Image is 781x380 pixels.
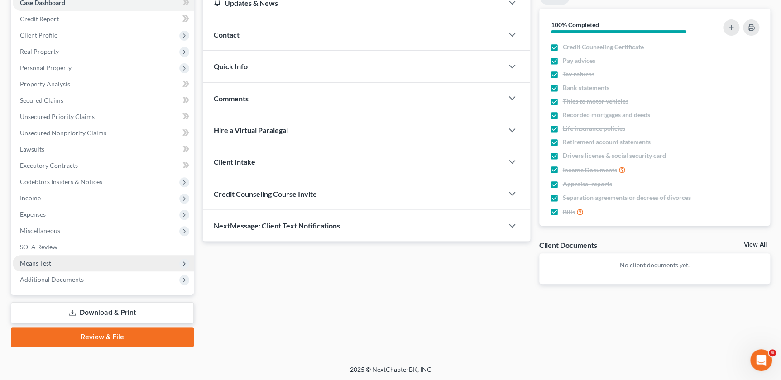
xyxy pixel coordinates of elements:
[563,166,617,175] span: Income Documents
[563,43,644,52] span: Credit Counseling Certificate
[13,92,194,109] a: Secured Claims
[13,141,194,157] a: Lawsuits
[20,210,46,218] span: Expenses
[563,124,625,133] span: Life insurance policies
[563,97,628,106] span: Titles to motor vehicles
[214,221,340,230] span: NextMessage: Client Text Notifications
[744,242,767,248] a: View All
[20,15,59,23] span: Credit Report
[214,190,317,198] span: Credit Counseling Course Invite
[20,31,57,39] span: Client Profile
[20,275,84,283] span: Additional Documents
[563,180,612,189] span: Appraisal reports
[214,157,255,166] span: Client Intake
[563,193,691,202] span: Separation agreements or decrees of divorces
[214,30,240,39] span: Contact
[769,349,776,356] span: 4
[20,129,106,137] span: Unsecured Nonpriority Claims
[13,109,194,125] a: Unsecured Priority Claims
[214,126,288,134] span: Hire a Virtual Paralegal
[13,157,194,174] a: Executory Contracts
[563,70,594,79] span: Tax returns
[11,302,194,323] a: Download & Print
[551,21,599,28] strong: 100% Completed
[13,76,194,92] a: Property Analysis
[20,194,41,202] span: Income
[20,96,63,104] span: Secured Claims
[563,56,595,65] span: Pay advices
[11,327,194,347] a: Review & File
[563,138,651,147] span: Retirement account statements
[546,261,763,270] p: No client documents yet.
[13,125,194,141] a: Unsecured Nonpriority Claims
[214,62,248,71] span: Quick Info
[539,240,597,250] div: Client Documents
[20,64,72,71] span: Personal Property
[20,243,57,251] span: SOFA Review
[13,11,194,27] a: Credit Report
[20,161,78,169] span: Executory Contracts
[20,259,51,267] span: Means Test
[13,239,194,255] a: SOFA Review
[563,83,609,92] span: Bank statements
[563,208,575,217] span: Bills
[20,80,70,88] span: Property Analysis
[563,110,650,119] span: Recorded mortgages and deeds
[20,47,59,55] span: Real Property
[20,113,95,120] span: Unsecured Priority Claims
[563,151,666,160] span: Drivers license & social security card
[20,227,60,234] span: Miscellaneous
[214,94,249,103] span: Comments
[20,145,44,153] span: Lawsuits
[750,349,772,371] iframe: Intercom live chat
[20,178,102,185] span: Codebtors Insiders & Notices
